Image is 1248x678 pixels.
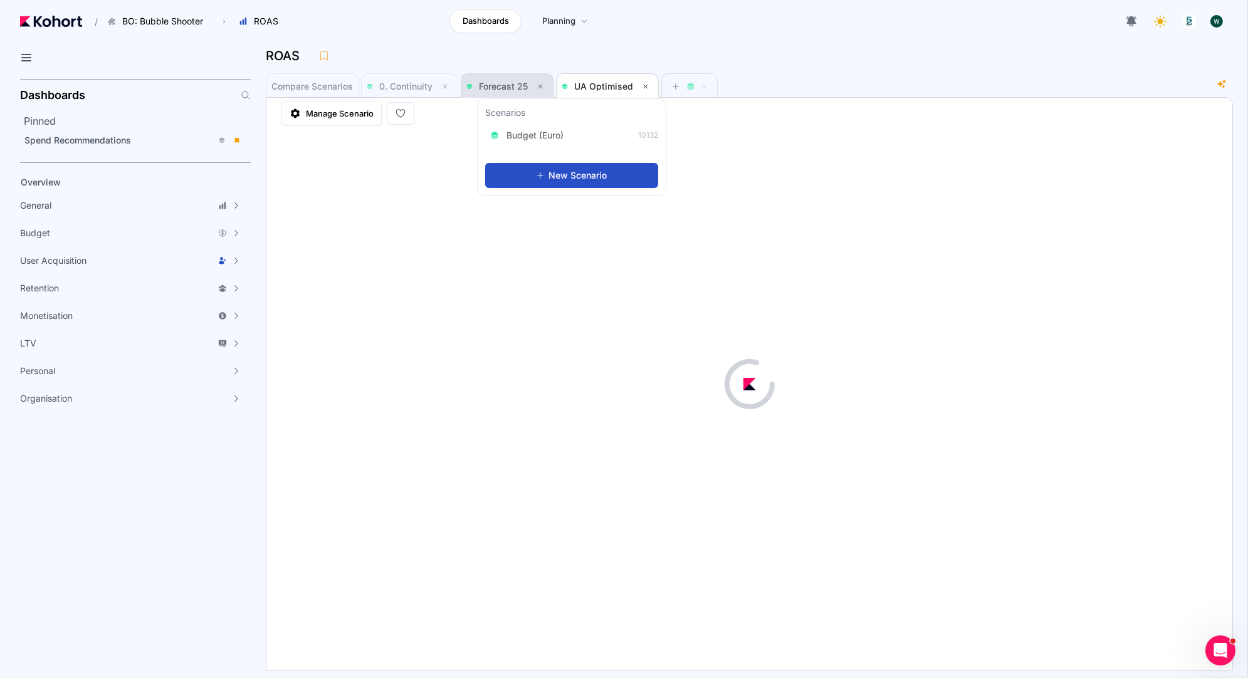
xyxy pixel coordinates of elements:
span: ROAS [254,15,278,28]
span: New Scenario [548,169,607,182]
span: Planning [542,15,575,28]
span: Spend Recommendations [24,135,131,145]
span: Overview [21,177,61,187]
span: Budget (Euro) [506,129,564,142]
button: BO: Bubble Shooter [100,11,216,32]
h3: Scenarios [485,107,525,122]
span: Organisation [20,392,72,405]
span: Forecast 25 [479,81,528,91]
button: Budget (Euro) [485,125,576,145]
span: Budget [20,227,50,239]
img: Kohort logo [20,16,82,27]
span: Personal [20,365,55,377]
span: 10132 [638,130,658,140]
span: 0. Continuity [379,81,433,91]
a: Dashboards [449,9,522,33]
a: Overview [16,173,229,192]
button: New Scenario [485,163,658,188]
h2: Pinned [24,113,251,128]
span: User Acquisition [20,254,87,267]
span: General [20,199,51,212]
span: LTV [20,337,36,350]
span: / [85,15,98,28]
h2: Dashboards [20,90,85,101]
span: Retention [20,282,59,295]
a: Planning [529,9,601,33]
span: › [220,16,228,26]
span: UA Optimised [574,81,633,91]
span: Manage Scenario [306,107,374,120]
iframe: Intercom live chat [1205,635,1235,665]
span: BO: Bubble Shooter [122,15,203,28]
span: Dashboards [463,15,509,28]
img: logo_logo_images_1_20240607072359498299_20240828135028712857.jpeg [1183,15,1195,28]
button: ROAS [232,11,291,32]
h3: ROAS [266,50,307,62]
span: Monetisation [20,310,73,322]
span: Compare Scenarios [271,82,353,91]
a: Spend Recommendations [20,131,247,150]
a: Manage Scenario [281,102,382,125]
